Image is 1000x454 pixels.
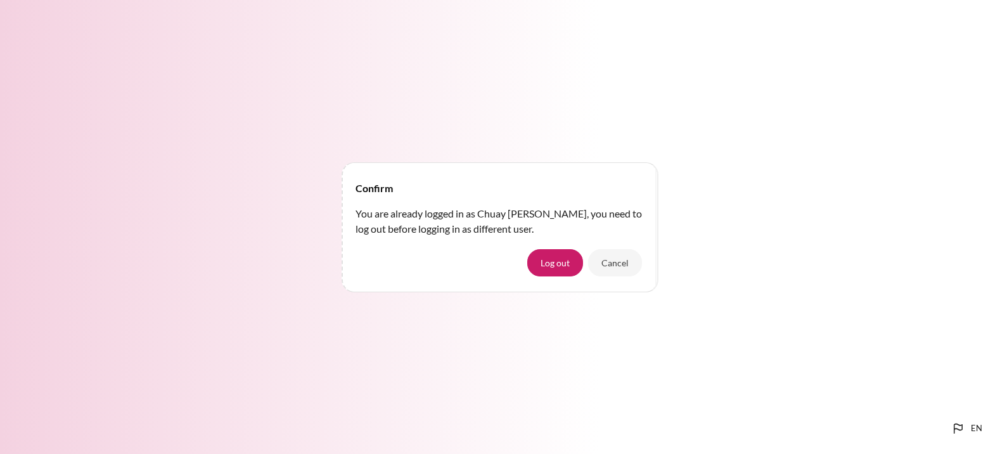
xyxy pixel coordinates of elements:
h4: Confirm [356,181,393,196]
button: Languages [946,416,987,441]
button: Cancel [588,249,642,276]
button: Log out [527,249,583,276]
span: en [971,422,982,435]
p: You are already logged in as Chuay [PERSON_NAME], you need to log out before logging in as differ... [356,206,644,237]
